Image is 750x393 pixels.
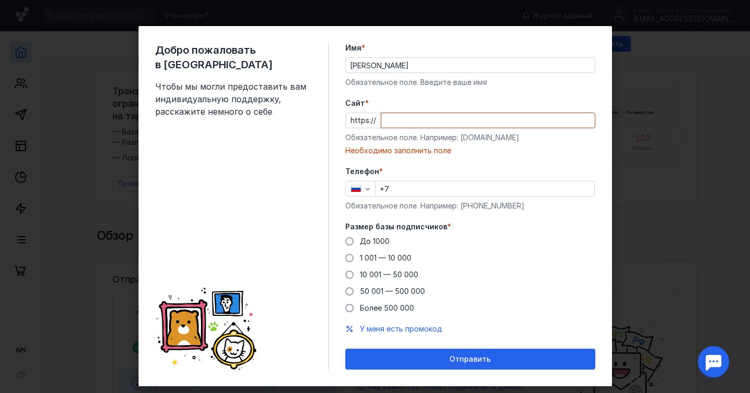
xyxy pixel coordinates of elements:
[345,43,361,53] span: Имя
[360,270,418,279] span: 10 001 — 50 000
[345,132,595,143] div: Обязательное поле. Например: [DOMAIN_NAME]
[155,80,311,118] span: Чтобы мы могли предоставить вам индивидуальную поддержку, расскажите немного о себе
[345,77,595,88] div: Обязательное поле. Введите ваше имя
[345,222,447,232] span: Размер базы подписчиков
[360,324,442,334] button: У меня есть промокод
[360,303,414,312] span: Более 500 000
[449,355,491,364] span: Отправить
[345,166,379,177] span: Телефон
[345,145,595,156] div: Необходимо заполнить поле
[345,201,595,211] div: Обязательное поле. Например: [PHONE_NUMBER]
[360,237,390,245] span: До 1000
[360,253,411,262] span: 1 001 — 10 000
[360,324,442,333] span: У меня есть промокод
[345,349,595,370] button: Отправить
[345,98,365,108] span: Cайт
[360,287,425,296] span: 50 001 — 500 000
[155,43,311,72] span: Добро пожаловать в [GEOGRAPHIC_DATA]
